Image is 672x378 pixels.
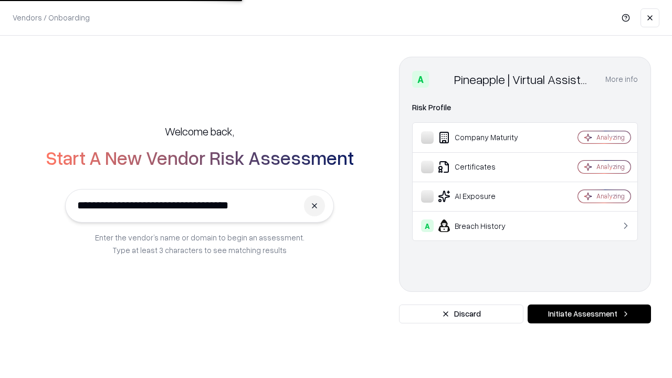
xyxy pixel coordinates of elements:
[412,71,429,88] div: A
[596,162,625,171] div: Analyzing
[421,190,547,203] div: AI Exposure
[412,101,638,114] div: Risk Profile
[433,71,450,88] img: Pineapple | Virtual Assistant Agency
[596,192,625,201] div: Analyzing
[421,219,547,232] div: Breach History
[454,71,593,88] div: Pineapple | Virtual Assistant Agency
[165,124,234,139] h5: Welcome back,
[421,131,547,144] div: Company Maturity
[528,304,651,323] button: Initiate Assessment
[46,147,354,168] h2: Start A New Vendor Risk Assessment
[399,304,523,323] button: Discard
[421,161,547,173] div: Certificates
[605,70,638,89] button: More info
[596,133,625,142] div: Analyzing
[95,231,304,256] p: Enter the vendor’s name or domain to begin an assessment. Type at least 3 characters to see match...
[13,12,90,23] p: Vendors / Onboarding
[421,219,434,232] div: A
